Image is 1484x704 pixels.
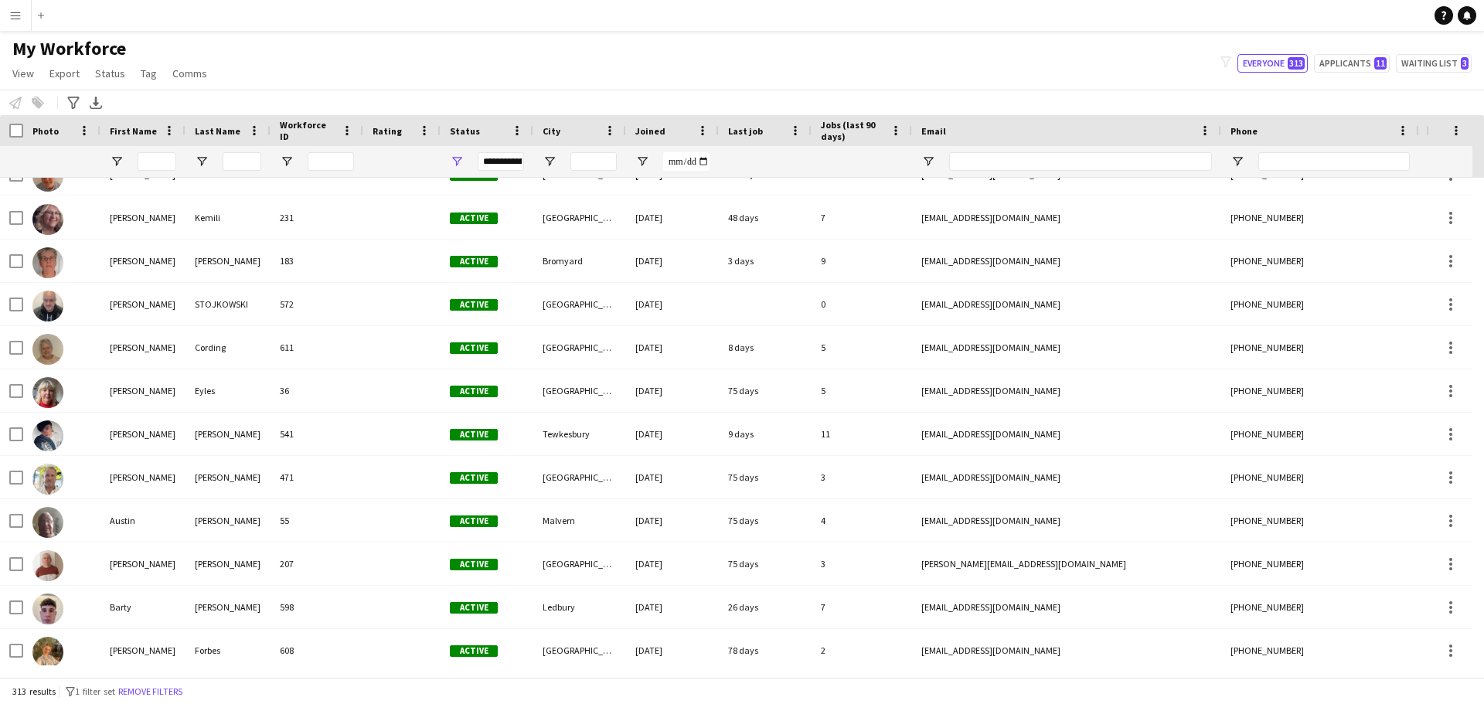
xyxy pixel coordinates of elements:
[64,94,83,112] app-action-btn: Advanced filters
[1288,57,1305,70] span: 313
[271,196,363,239] div: 231
[100,369,185,412] div: [PERSON_NAME]
[223,152,261,171] input: Last Name Filter Input
[110,125,157,137] span: First Name
[1230,125,1258,137] span: Phone
[185,629,271,672] div: Forbes
[719,413,812,455] div: 9 days
[100,326,185,369] div: [PERSON_NAME]
[450,515,498,527] span: Active
[533,413,626,455] div: Tewkesbury
[32,637,63,668] img: Beatrice Forbes
[812,586,912,628] div: 7
[271,413,363,455] div: 541
[100,629,185,672] div: [PERSON_NAME]
[1396,54,1472,73] button: Waiting list3
[921,125,946,137] span: Email
[12,37,126,60] span: My Workforce
[134,63,163,83] a: Tag
[450,429,498,440] span: Active
[719,326,812,369] div: 8 days
[812,456,912,498] div: 3
[719,586,812,628] div: 26 days
[719,369,812,412] div: 75 days
[450,299,498,311] span: Active
[719,629,812,672] div: 78 days
[6,63,40,83] a: View
[949,152,1212,171] input: Email Filter Input
[12,66,34,80] span: View
[138,152,176,171] input: First Name Filter Input
[533,542,626,585] div: [GEOGRAPHIC_DATA]
[75,685,115,697] span: 1 filter set
[533,586,626,628] div: Ledbury
[533,196,626,239] div: [GEOGRAPHIC_DATA]
[912,283,1221,325] div: [EMAIL_ADDRESS][DOMAIN_NAME]
[450,602,498,614] span: Active
[626,283,719,325] div: [DATE]
[185,196,271,239] div: Kemili
[635,155,649,168] button: Open Filter Menu
[543,155,556,168] button: Open Filter Menu
[280,119,335,142] span: Workforce ID
[185,369,271,412] div: Eyles
[32,204,63,235] img: Angela Kemili
[1374,57,1387,70] span: 11
[450,256,498,267] span: Active
[533,240,626,282] div: Bromyard
[533,369,626,412] div: [GEOGRAPHIC_DATA]
[185,283,271,325] div: STOJKOWSKI
[912,413,1221,455] div: [EMAIL_ADDRESS][DOMAIN_NAME]
[185,456,271,498] div: [PERSON_NAME]
[812,542,912,585] div: 3
[450,213,498,224] span: Active
[912,326,1221,369] div: [EMAIL_ADDRESS][DOMAIN_NAME]
[1258,152,1410,171] input: Phone Filter Input
[100,456,185,498] div: [PERSON_NAME]
[308,152,354,171] input: Workforce ID Filter Input
[195,155,209,168] button: Open Filter Menu
[373,125,402,137] span: Rating
[626,240,719,282] div: [DATE]
[719,196,812,239] div: 48 days
[450,155,464,168] button: Open Filter Menu
[912,499,1221,542] div: [EMAIL_ADDRESS][DOMAIN_NAME]
[100,542,185,585] div: [PERSON_NAME]
[195,125,240,137] span: Last Name
[166,63,213,83] a: Comms
[728,125,763,137] span: Last job
[812,629,912,672] div: 2
[1221,542,1419,585] div: [PHONE_NUMBER]
[32,377,63,408] img: Ann Eyles
[812,240,912,282] div: 9
[100,240,185,282] div: [PERSON_NAME]
[719,542,812,585] div: 75 days
[185,326,271,369] div: Cording
[812,326,912,369] div: 5
[32,420,63,451] img: Annie Webb
[450,342,498,354] span: Active
[450,645,498,657] span: Active
[100,499,185,542] div: Austin
[626,413,719,455] div: [DATE]
[812,196,912,239] div: 7
[1221,326,1419,369] div: [PHONE_NUMBER]
[100,413,185,455] div: [PERSON_NAME]
[626,196,719,239] div: [DATE]
[450,472,498,484] span: Active
[912,586,1221,628] div: [EMAIL_ADDRESS][DOMAIN_NAME]
[100,196,185,239] div: [PERSON_NAME]
[533,629,626,672] div: [GEOGRAPHIC_DATA]
[32,334,63,365] img: Ann Cording
[32,125,59,137] span: Photo
[450,386,498,397] span: Active
[912,542,1221,585] div: [PERSON_NAME][EMAIL_ADDRESS][DOMAIN_NAME]
[543,125,560,137] span: City
[87,94,105,112] app-action-btn: Export XLSX
[32,247,63,278] img: Angela Seeliger
[626,456,719,498] div: [DATE]
[1461,57,1469,70] span: 3
[95,66,125,80] span: Status
[450,125,480,137] span: Status
[912,196,1221,239] div: [EMAIL_ADDRESS][DOMAIN_NAME]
